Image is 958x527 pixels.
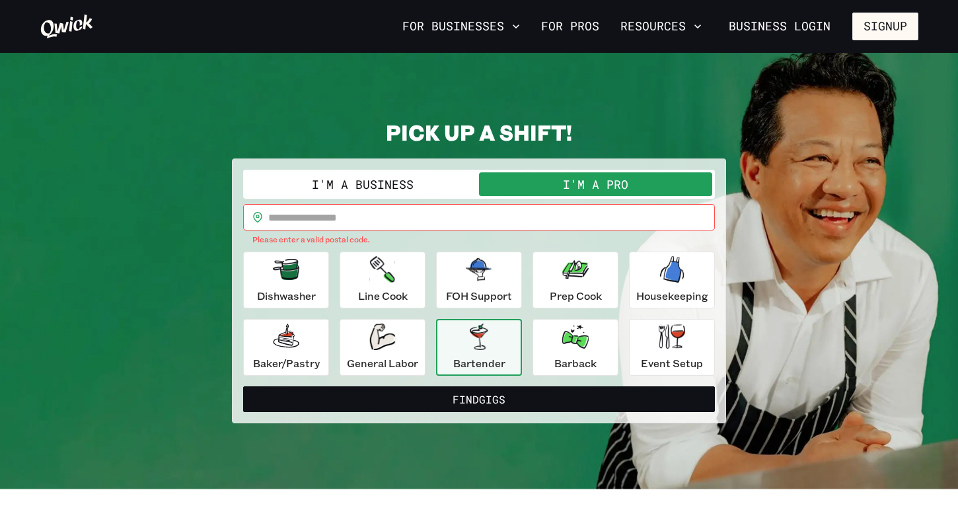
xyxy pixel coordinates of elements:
[453,355,505,371] p: Bartender
[253,355,320,371] p: Baker/Pastry
[550,288,602,304] p: Prep Cook
[718,13,842,40] a: Business Login
[257,288,316,304] p: Dishwasher
[243,319,329,376] button: Baker/Pastry
[436,319,522,376] button: Bartender
[252,233,706,246] p: Please enter a valid postal code.
[246,172,479,196] button: I'm a Business
[629,319,715,376] button: Event Setup
[641,355,703,371] p: Event Setup
[636,288,708,304] p: Housekeeping
[615,15,707,38] button: Resources
[533,319,618,376] button: Barback
[536,15,605,38] a: For Pros
[340,252,425,308] button: Line Cook
[479,172,712,196] button: I'm a Pro
[243,386,715,413] button: FindGigs
[852,13,918,40] button: Signup
[347,355,418,371] p: General Labor
[340,319,425,376] button: General Labor
[232,119,726,145] h2: PICK UP A SHIFT!
[554,355,597,371] p: Barback
[358,288,408,304] p: Line Cook
[446,288,512,304] p: FOH Support
[243,252,329,308] button: Dishwasher
[533,252,618,308] button: Prep Cook
[397,15,525,38] button: For Businesses
[436,252,522,308] button: FOH Support
[629,252,715,308] button: Housekeeping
